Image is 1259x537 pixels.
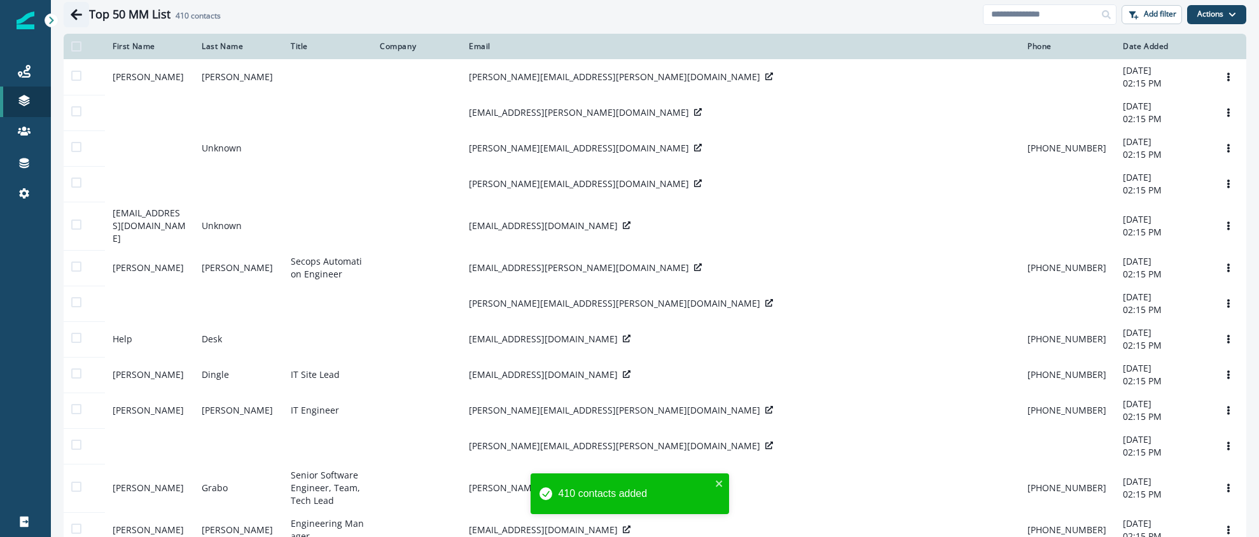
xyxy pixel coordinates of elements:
[1218,478,1239,498] button: Options
[105,321,194,357] td: Help
[1218,103,1239,122] button: Options
[176,11,221,20] h2: contacts
[1020,393,1115,428] td: [PHONE_NUMBER]
[64,2,89,27] button: Go back
[1123,268,1203,281] p: 02:15 PM
[113,41,186,52] div: First Name
[469,297,760,310] p: [PERSON_NAME][EMAIL_ADDRESS][PERSON_NAME][DOMAIN_NAME]
[1123,136,1203,148] p: [DATE]
[89,8,170,22] h1: Top 50 MM List
[1218,436,1239,456] button: Options
[194,59,283,95] td: [PERSON_NAME]
[194,357,283,393] td: Dingle
[17,11,34,29] img: Inflection
[469,220,618,232] p: [EMAIL_ADDRESS][DOMAIN_NAME]
[380,41,454,52] div: Company
[194,464,283,512] td: Grabo
[1020,464,1115,512] td: [PHONE_NUMBER]
[1123,375,1203,387] p: 02:15 PM
[469,440,760,452] p: [PERSON_NAME][EMAIL_ADDRESS][PERSON_NAME][DOMAIN_NAME]
[1187,5,1246,24] button: Actions
[105,464,194,512] td: [PERSON_NAME]
[1144,10,1176,18] p: Add filter
[1218,330,1239,349] button: Options
[291,41,365,52] div: Title
[469,524,618,536] p: [EMAIL_ADDRESS][DOMAIN_NAME]
[1123,77,1203,90] p: 02:15 PM
[194,202,283,250] td: Unknown
[1218,365,1239,384] button: Options
[202,41,275,52] div: Last Name
[1123,362,1203,375] p: [DATE]
[283,357,372,393] td: IT Site Lead
[1123,303,1203,316] p: 02:15 PM
[1123,433,1203,446] p: [DATE]
[469,71,760,83] p: [PERSON_NAME][EMAIL_ADDRESS][PERSON_NAME][DOMAIN_NAME]
[469,404,760,417] p: [PERSON_NAME][EMAIL_ADDRESS][PERSON_NAME][DOMAIN_NAME]
[194,321,283,357] td: Desk
[559,486,711,501] div: 410 contacts added
[715,478,724,489] button: close
[105,202,194,250] td: [EMAIL_ADDRESS][DOMAIN_NAME]
[1123,488,1203,501] p: 02:15 PM
[283,393,372,428] td: IT Engineer
[1123,326,1203,339] p: [DATE]
[1123,339,1203,352] p: 02:15 PM
[1123,64,1203,77] p: [DATE]
[469,482,689,494] p: [PERSON_NAME][EMAIL_ADDRESS][DOMAIN_NAME]
[469,106,689,119] p: [EMAIL_ADDRESS][PERSON_NAME][DOMAIN_NAME]
[469,178,689,190] p: [PERSON_NAME][EMAIL_ADDRESS][DOMAIN_NAME]
[1123,517,1203,530] p: [DATE]
[1122,5,1182,24] button: Add filter
[1123,171,1203,184] p: [DATE]
[1123,213,1203,226] p: [DATE]
[1218,139,1239,158] button: Options
[1020,250,1115,286] td: [PHONE_NUMBER]
[105,250,194,286] td: [PERSON_NAME]
[1123,255,1203,268] p: [DATE]
[1123,475,1203,488] p: [DATE]
[1027,41,1108,52] div: Phone
[1123,113,1203,125] p: 02:15 PM
[105,357,194,393] td: [PERSON_NAME]
[469,142,689,155] p: [PERSON_NAME][EMAIL_ADDRESS][DOMAIN_NAME]
[1020,321,1115,357] td: [PHONE_NUMBER]
[1218,258,1239,277] button: Options
[1218,401,1239,420] button: Options
[105,393,194,428] td: [PERSON_NAME]
[1123,398,1203,410] p: [DATE]
[283,250,372,286] td: Secops Automation Engineer
[105,59,194,95] td: [PERSON_NAME]
[1123,100,1203,113] p: [DATE]
[469,368,618,381] p: [EMAIL_ADDRESS][DOMAIN_NAME]
[469,262,689,274] p: [EMAIL_ADDRESS][PERSON_NAME][DOMAIN_NAME]
[1123,410,1203,423] p: 02:15 PM
[469,333,618,345] p: [EMAIL_ADDRESS][DOMAIN_NAME]
[1123,291,1203,303] p: [DATE]
[1218,174,1239,193] button: Options
[1218,294,1239,313] button: Options
[469,41,1012,52] div: Email
[1123,184,1203,197] p: 02:15 PM
[194,393,283,428] td: [PERSON_NAME]
[283,464,372,512] td: Senior Software Engineer, Team, Tech Lead
[1123,148,1203,161] p: 02:15 PM
[1123,41,1203,52] div: Date Added
[1218,216,1239,235] button: Options
[194,130,283,166] td: Unknown
[1020,357,1115,393] td: [PHONE_NUMBER]
[1123,226,1203,239] p: 02:15 PM
[176,10,189,21] span: 410
[1123,446,1203,459] p: 02:15 PM
[194,250,283,286] td: [PERSON_NAME]
[1218,67,1239,87] button: Options
[1020,130,1115,166] td: [PHONE_NUMBER]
